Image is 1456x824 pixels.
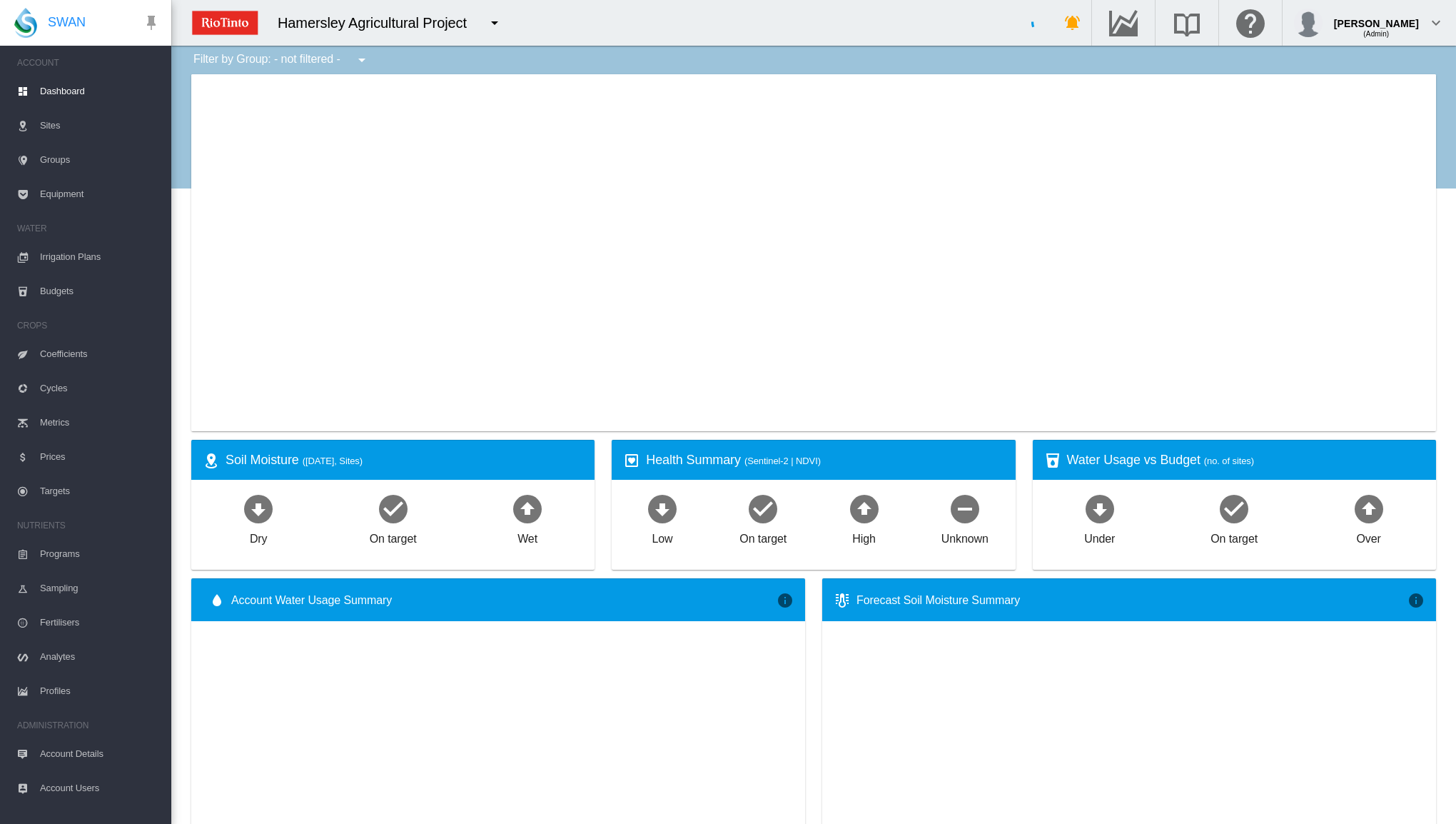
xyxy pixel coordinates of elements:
[143,14,160,31] md-icon: icon-pin
[14,8,37,38] img: SWAN-Landscape-Logo-Colour-drop.png
[40,606,160,640] span: Fertilisers
[241,491,275,526] md-icon: icon-arrow-down-bold-circle
[40,143,160,177] span: Groups
[847,491,881,526] md-icon: icon-arrow-up-bold-circle
[17,314,160,337] span: CROPS
[40,640,160,674] span: Analytes
[40,274,160,308] span: Budgets
[646,451,1003,469] div: Health Summary
[40,74,160,109] span: Dashboard
[746,491,780,526] md-icon: icon-checkbox-marked-circle
[852,526,876,547] div: High
[186,5,263,41] img: ZPXdBAAAAAElFTkSuQmCC
[17,514,160,537] span: NUTRIENTS
[1170,14,1204,31] md-icon: Search the knowledge base
[40,474,160,508] span: Targets
[739,526,787,547] div: On target
[40,406,160,440] span: Metrics
[1363,30,1389,38] span: (Admin)
[250,526,268,547] div: Dry
[777,592,794,609] md-icon: icon-information
[348,46,376,74] button: icon-menu-down
[40,737,160,771] span: Account Details
[17,217,160,240] span: WATER
[231,593,777,608] span: Account Water Usage Summary
[1407,592,1425,609] md-icon: icon-information
[1294,9,1323,37] img: profile.jpg
[1084,526,1115,547] div: Under
[1427,14,1445,31] md-icon: icon-chevron-down
[834,592,851,609] md-icon: icon-thermometer-lines
[40,440,160,474] span: Prices
[48,14,86,31] span: SWAN
[948,491,982,526] md-icon: icon-minus-circle
[40,674,160,708] span: Profiles
[1217,491,1251,526] md-icon: icon-checkbox-marked-circle
[941,526,989,547] div: Unknown
[40,337,160,371] span: Coefficients
[1352,491,1386,526] md-icon: icon-arrow-up-bold-circle
[17,714,160,737] span: ADMINISTRATION
[40,371,160,406] span: Cycles
[1106,14,1141,31] md-icon: Go to the Data Hub
[1233,14,1268,31] md-icon: Click here for help
[208,592,226,609] md-icon: icon-water
[376,491,410,526] md-icon: icon-checkbox-marked-circle
[510,491,545,526] md-icon: icon-arrow-up-bold-circle
[40,240,160,274] span: Irrigation Plans
[40,177,160,211] span: Equipment
[40,537,160,571] span: Programs
[278,13,480,33] div: Hamersley Agricultural Project
[40,771,160,805] span: Account Users
[303,456,363,466] span: ([DATE], Sites)
[1204,456,1254,466] span: (no. of sites)
[652,526,672,547] div: Low
[183,46,380,74] div: Filter by Group: - not filtered -
[40,109,160,143] span: Sites
[744,456,821,466] span: (Sentinel-2 | NDVI)
[480,9,509,37] button: icon-menu-down
[1044,452,1061,469] md-icon: icon-cup-water
[370,526,417,547] div: On target
[1083,491,1117,526] md-icon: icon-arrow-down-bold-circle
[856,593,1407,608] div: Forecast Soil Moisture Summary
[623,452,640,469] md-icon: icon-heart-box-outline
[1356,526,1380,547] div: Over
[1067,451,1425,469] div: Water Usage vs Budget
[1210,526,1258,547] div: On target
[353,51,370,69] md-icon: icon-menu-down
[1058,9,1087,37] button: icon-bell-ring
[40,571,160,606] span: Sampling
[1334,11,1419,25] div: [PERSON_NAME]
[1064,14,1081,31] md-icon: icon-bell-ring
[203,452,220,469] md-icon: icon-map-marker-radius
[486,14,503,31] md-icon: icon-menu-down
[645,491,679,526] md-icon: icon-arrow-down-bold-circle
[17,51,160,74] span: ACCOUNT
[226,451,583,469] div: Soil Moisture
[517,526,537,547] div: Wet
